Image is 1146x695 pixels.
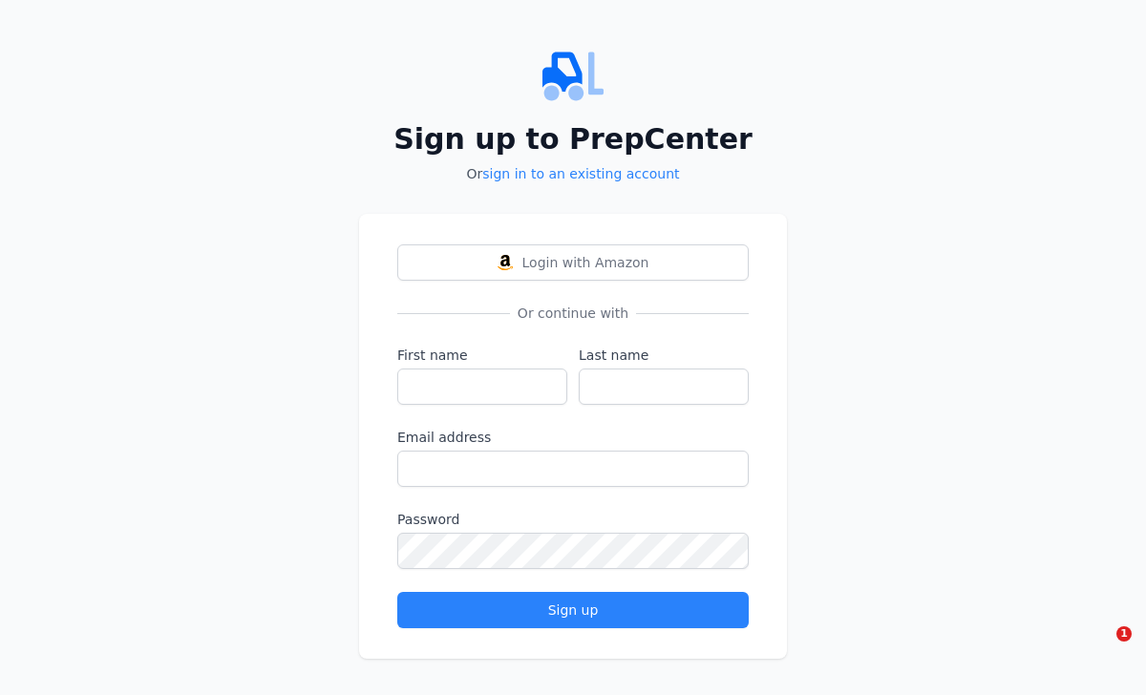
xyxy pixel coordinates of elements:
[397,244,749,281] button: Login with AmazonLogin with Amazon
[359,164,787,183] p: Or
[414,600,732,620] div: Sign up
[359,46,787,107] img: PrepCenter
[522,253,649,272] span: Login with Amazon
[397,510,749,529] label: Password
[397,428,749,447] label: Email address
[1116,626,1132,642] span: 1
[764,331,1146,621] iframe: Intercom notifications message
[397,592,749,628] button: Sign up
[1077,626,1123,672] iframe: Intercom live chat
[359,122,787,157] h2: Sign up to PrepCenter
[397,346,567,365] label: First name
[510,304,636,323] span: Or continue with
[579,346,749,365] label: Last name
[498,255,513,270] img: Login with Amazon
[482,166,679,181] a: sign in to an existing account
